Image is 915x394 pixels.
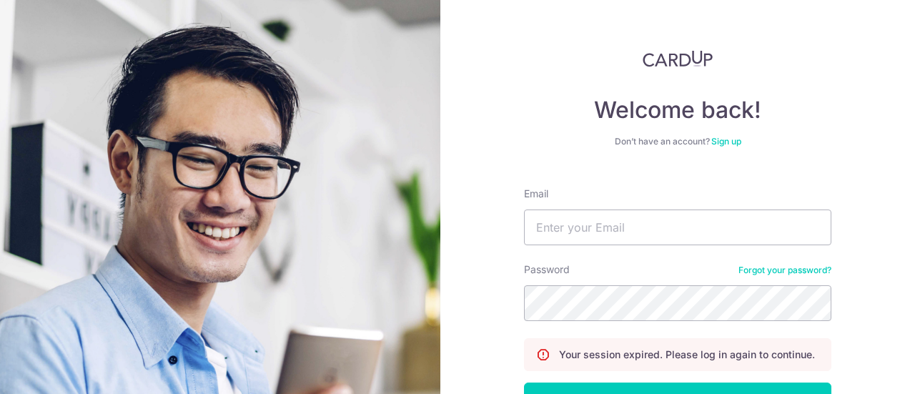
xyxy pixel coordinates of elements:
[643,50,713,67] img: CardUp Logo
[524,136,831,147] div: Don’t have an account?
[524,210,831,245] input: Enter your Email
[524,96,831,124] h4: Welcome back!
[738,265,831,276] a: Forgot your password?
[559,348,815,362] p: Your session expired. Please log in again to continue.
[711,136,741,147] a: Sign up
[524,262,570,277] label: Password
[524,187,548,201] label: Email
